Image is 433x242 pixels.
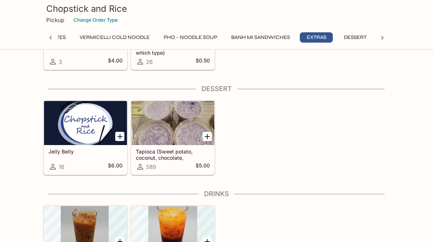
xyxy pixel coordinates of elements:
h5: $4.00 [108,57,123,66]
button: Banh Mi Sandwiches [227,32,294,43]
h5: $0.50 [196,57,210,66]
button: Vermicelli Cold Noodle [76,32,154,43]
h5: Tapioca (Sweet potato, coconut, chocolate, strawberry) [136,148,210,160]
a: Jelly Belly16$6.00 [44,101,127,175]
h4: Dessert [43,85,390,93]
button: Dessert [339,32,372,43]
span: 16 [59,163,64,170]
h5: $5.00 [196,162,210,171]
span: 3 [59,58,62,65]
p: Pickup [46,17,64,24]
span: 589 [146,163,156,170]
button: Add Jelly Belly [115,132,124,141]
button: Pho - Noodle Soup [160,32,221,43]
h3: Chopstick and Rice [46,3,387,14]
div: Jelly Belly [44,101,127,145]
button: Extras [300,32,333,43]
h5: $6.00 [108,162,123,171]
h4: Drinks [43,190,390,198]
button: Change Order Type [70,14,121,26]
h5: Jelly Belly [48,148,123,155]
a: Tapioca (Sweet potato, coconut, chocolate, strawberry)589$5.00 [131,101,215,175]
div: Tapioca (Sweet potato, coconut, chocolate, strawberry) [131,101,214,145]
span: 26 [146,58,153,65]
button: Add Tapioca (Sweet potato, coconut, chocolate, strawberry) [203,132,212,141]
